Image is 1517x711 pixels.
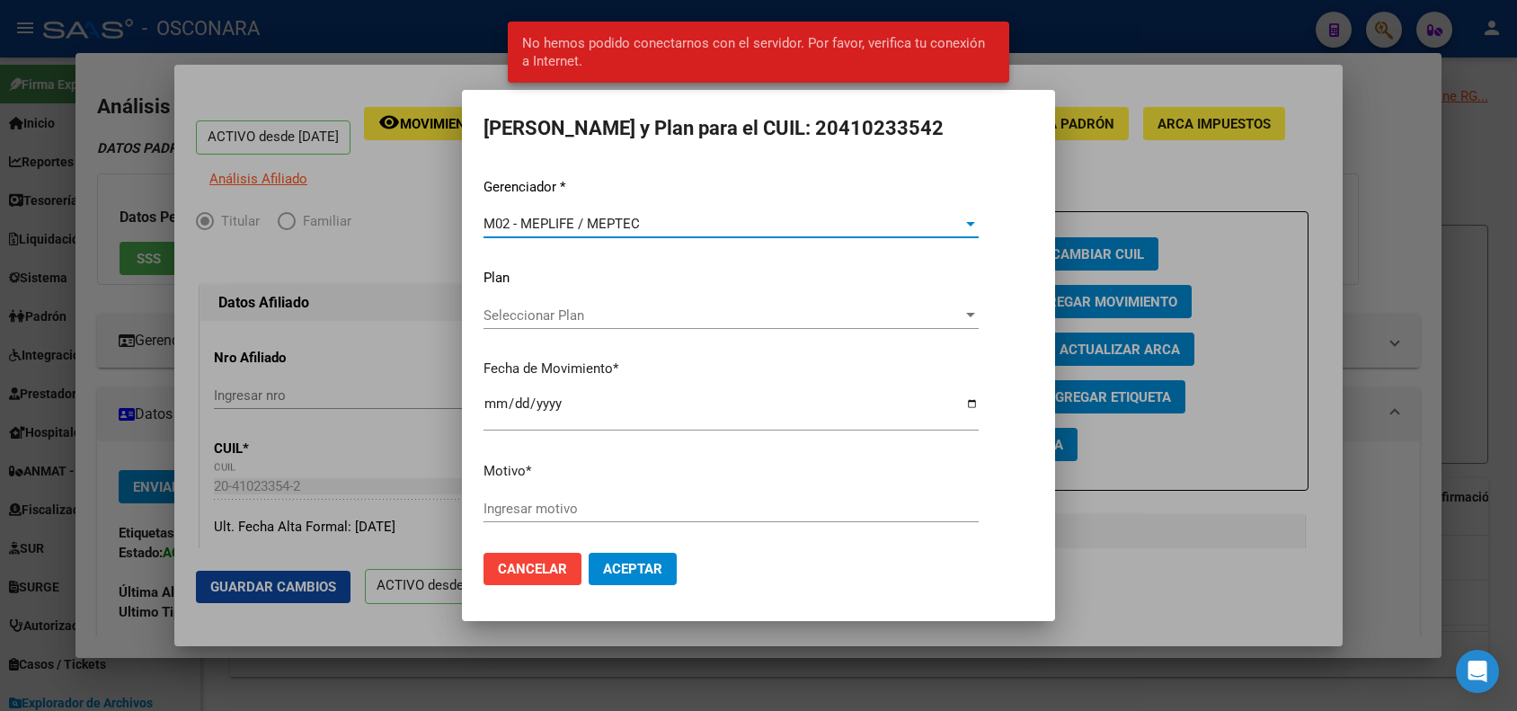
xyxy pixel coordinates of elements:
h2: [PERSON_NAME] y Plan para el CUIL: 20410233542 [483,111,1034,146]
p: Plan [483,268,1034,289]
span: M02 - MEPLIFE / MEPTEC [483,216,640,232]
p: Motivo [483,461,1034,482]
button: Aceptar [589,553,677,585]
p: Fecha de Movimiento [483,359,1034,379]
p: Gerenciador * [483,177,1034,198]
button: Cancelar [483,553,581,585]
span: Cancelar [498,561,567,577]
span: Aceptar [603,561,662,577]
div: Open Intercom Messenger [1456,650,1499,693]
span: Seleccionar Plan [483,307,963,324]
span: No hemos podido conectarnos con el servidor. Por favor, verifica tu conexión a Internet. [522,34,994,70]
